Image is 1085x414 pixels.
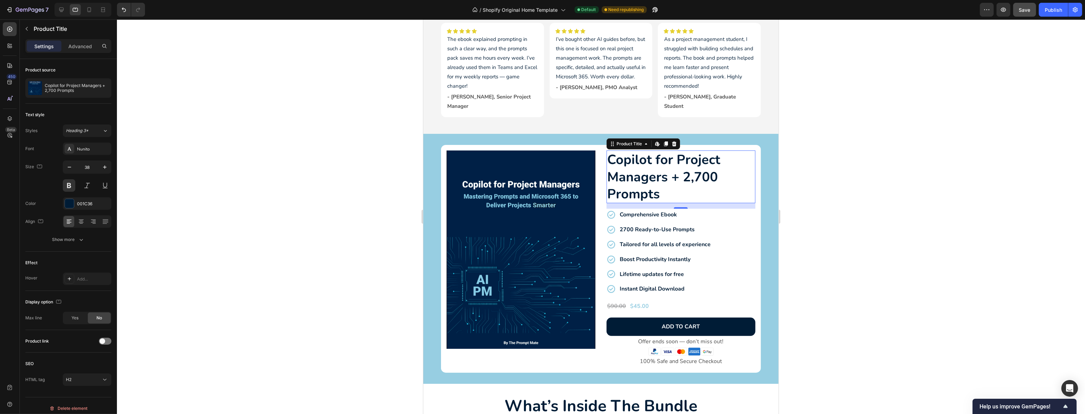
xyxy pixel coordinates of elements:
div: Font [25,146,34,152]
span: Heading 3* [66,128,88,134]
div: Add... [77,276,110,282]
div: Display option [25,297,63,307]
span: No [96,315,102,321]
div: Text style [25,112,44,118]
div: Delete element [49,404,87,413]
div: Styles [25,128,37,134]
span: Save [1019,7,1031,13]
p: 7 [45,6,49,14]
button: Delete element [25,403,111,414]
p: Copilot for Project Managers + 2,700 Prompts [45,83,109,93]
div: SEO [25,361,34,367]
p: Product Title [34,25,109,33]
span: H2 [66,377,71,382]
button: Save [1013,3,1036,17]
div: Hover [25,275,37,281]
div: Show more [52,236,85,243]
span: Default [582,7,596,13]
p: Advanced [68,43,92,50]
button: 7 [3,3,52,17]
img: product feature img [28,81,42,95]
div: Publish [1045,6,1062,14]
div: Beta [5,127,17,132]
span: Yes [71,315,78,321]
button: Show more [25,233,111,246]
div: Product link [25,338,49,344]
div: Undo/Redo [117,3,145,17]
div: Effect [25,260,37,266]
span: Need republishing [609,7,644,13]
div: Max line [25,315,42,321]
span: / [480,6,482,14]
iframe: Design area [423,19,779,414]
button: Heading 3* [63,124,111,137]
div: Open Intercom Messenger [1061,380,1078,397]
button: H2 [63,373,111,386]
span: Shopify Original Home Template [483,6,558,14]
span: Help us improve GemPages! [980,403,1061,410]
div: 450 [7,74,17,79]
div: Color [25,200,36,207]
div: Nunito [77,146,110,152]
p: Settings [34,43,54,50]
div: 001C36 [77,201,110,207]
div: HTML tag [25,377,45,383]
button: Show survey - Help us improve GemPages! [980,402,1070,411]
div: Size [25,162,44,172]
button: Publish [1039,3,1068,17]
div: Product source [25,67,56,73]
div: Align [25,217,45,226]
